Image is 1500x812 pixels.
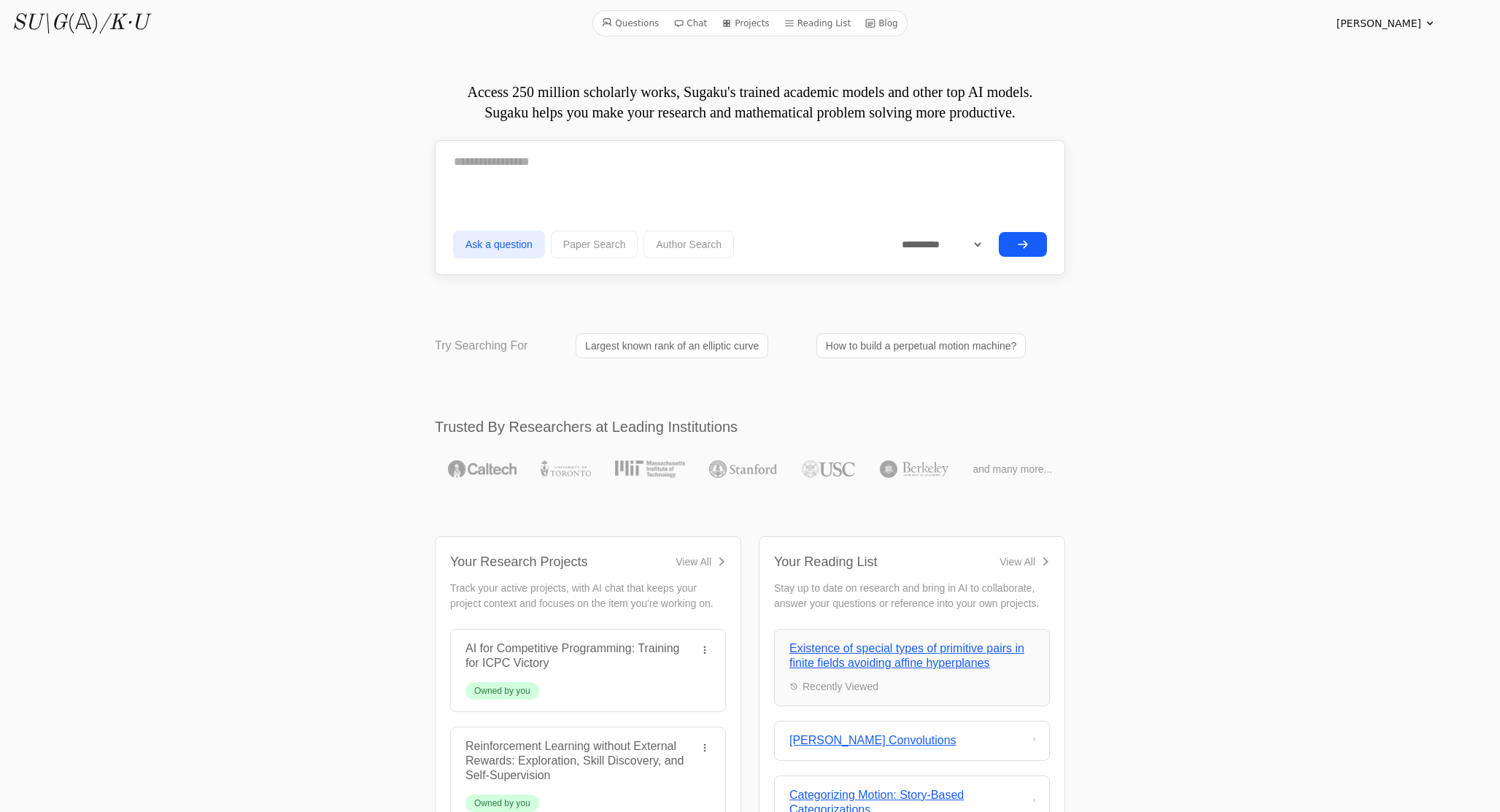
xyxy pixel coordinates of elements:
[435,82,1065,123] p: Access 250 million scholarly works, Sugaku's trained academic models and other top AI models. Sug...
[859,14,904,33] a: Blog
[803,679,878,694] div: Recently Viewed
[676,554,726,569] a: View All
[1000,554,1035,569] div: View All
[802,460,855,478] img: USC
[789,642,1024,669] a: Existence of special types of primitive pairs in finite fields avoiding affine hyperplanes
[474,797,530,809] div: Owned by you
[774,581,1050,611] p: Stay up to date on research and bring in AI to collaborate, answer your questions or reference in...
[596,14,665,33] a: Questions
[541,460,590,478] img: University of Toronto
[465,642,679,669] a: AI for Competitive Programming: Training for ICPC Victory
[709,460,777,478] img: Stanford
[716,14,775,33] a: Projects
[1337,16,1421,31] span: [PERSON_NAME]
[668,14,713,33] a: Chat
[615,460,684,478] img: MIT
[12,10,148,36] a: SU\G(𝔸)/K·U
[643,231,734,258] button: Author Search
[435,417,1065,437] h2: Trusted By Researchers at Leading Institutions
[448,460,517,478] img: Caltech
[474,685,530,697] div: Owned by you
[465,740,684,781] a: Reinforcement Learning without External Rewards: Exploration, Skill Discovery, and Self-Supervision
[880,460,948,478] img: UC Berkeley
[778,14,857,33] a: Reading List
[576,333,768,358] a: Largest known rank of an elliptic curve
[435,337,527,355] p: Try Searching For
[1000,554,1050,569] a: View All
[816,333,1027,358] a: How to build a perpetual motion machine?
[973,462,1052,476] span: and many more...
[551,231,638,258] button: Paper Search
[774,552,877,572] div: Your Reading List
[453,231,545,258] button: Ask a question
[1337,16,1436,31] summary: [PERSON_NAME]
[12,12,67,34] i: SU\G
[450,581,726,611] p: Track your active projects, with AI chat that keeps your project context and focuses on the item ...
[789,734,956,746] a: [PERSON_NAME] Convolutions
[450,552,587,572] div: Your Research Projects
[676,554,711,569] div: View All
[99,12,148,34] i: /K·U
